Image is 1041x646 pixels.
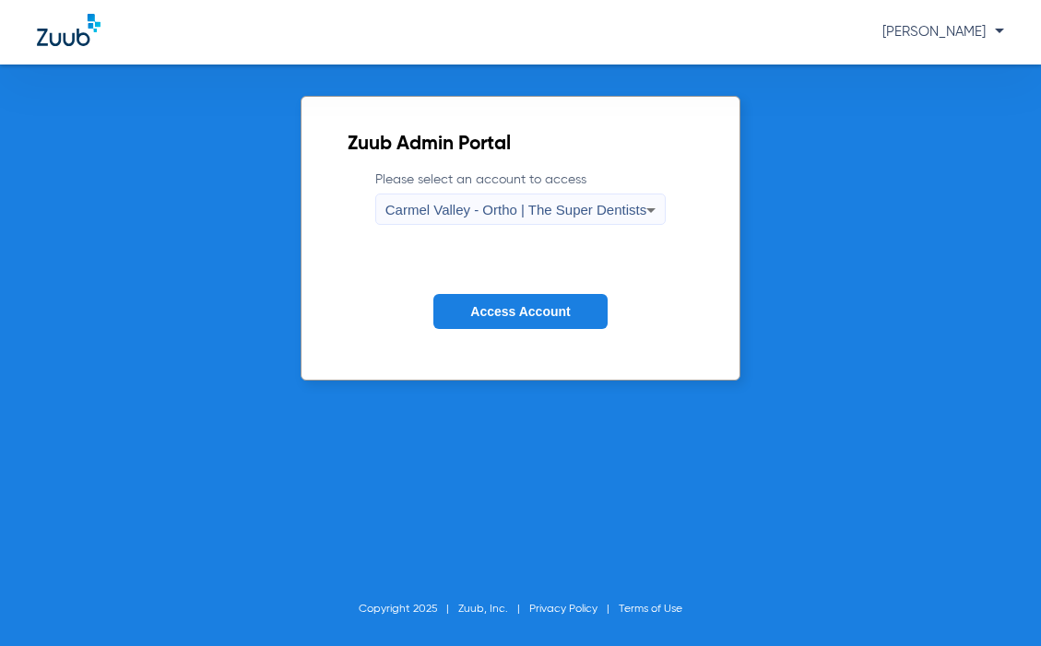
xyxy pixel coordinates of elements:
h2: Zuub Admin Portal [348,135,693,154]
label: Please select an account to access [375,170,666,225]
a: Privacy Policy [529,604,597,615]
span: Carmel Valley - Ortho | The Super Dentists [385,202,646,217]
li: Zuub, Inc. [458,600,529,618]
span: Access Account [470,304,570,319]
button: Access Account [433,294,607,330]
li: Copyright 2025 [359,600,458,618]
a: Terms of Use [619,604,682,615]
span: [PERSON_NAME] [882,25,1004,39]
img: Zuub Logo [37,14,101,46]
